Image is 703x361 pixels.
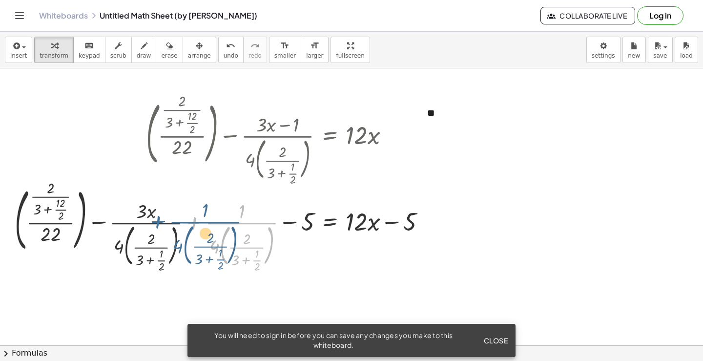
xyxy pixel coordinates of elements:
[12,8,27,23] button: Toggle navigation
[549,11,627,20] span: Collaborate Live
[188,52,211,59] span: arrange
[110,52,126,59] span: scrub
[105,37,132,63] button: scrub
[224,52,238,59] span: undo
[226,40,235,52] i: undo
[218,37,244,63] button: undoundo
[675,37,698,63] button: load
[248,52,262,59] span: redo
[592,52,615,59] span: settings
[73,37,105,63] button: keyboardkeypad
[637,6,683,25] button: Log in
[10,52,27,59] span: insert
[280,40,289,52] i: format_size
[653,52,667,59] span: save
[39,11,88,21] a: Whiteboards
[84,40,94,52] i: keyboard
[40,52,68,59] span: transform
[540,7,635,24] button: Collaborate Live
[310,40,319,52] i: format_size
[483,336,508,345] span: Close
[156,37,183,63] button: erase
[336,52,364,59] span: fullscreen
[131,37,157,63] button: draw
[648,37,673,63] button: save
[137,52,151,59] span: draw
[301,37,329,63] button: format_sizelarger
[622,37,646,63] button: new
[269,37,301,63] button: format_sizesmaller
[306,52,323,59] span: larger
[195,331,472,350] div: You will need to sign in before you can save any changes you make to this whiteboard.
[680,52,693,59] span: load
[161,52,177,59] span: erase
[79,52,100,59] span: keypad
[250,40,260,52] i: redo
[183,37,216,63] button: arrange
[331,37,370,63] button: fullscreen
[243,37,267,63] button: redoredo
[34,37,74,63] button: transform
[628,52,640,59] span: new
[586,37,620,63] button: settings
[479,332,512,349] button: Close
[5,37,32,63] button: insert
[274,52,296,59] span: smaller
